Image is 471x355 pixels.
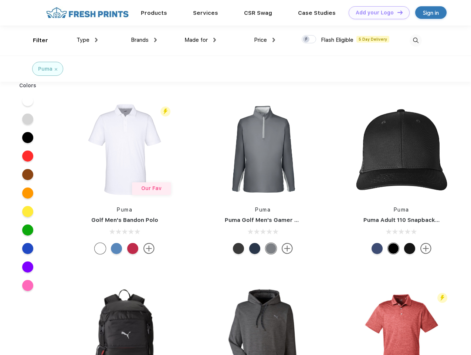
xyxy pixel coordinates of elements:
a: Golf Men's Bandon Polo [91,217,158,223]
img: func=resize&h=266 [352,100,451,199]
div: Quiet Shade [265,243,277,254]
a: Puma [117,207,132,213]
div: Navy Blazer [249,243,260,254]
div: Pma Blk with Pma Blk [404,243,415,254]
div: Bright White [95,243,106,254]
a: Puma [255,207,271,213]
span: Made for [184,37,208,43]
span: Flash Eligible [321,37,353,43]
div: Puma Black [233,243,244,254]
img: fo%20logo%202.webp [44,6,131,19]
div: Puma [38,65,52,73]
img: flash_active_toggle.svg [437,293,447,303]
div: Add your Logo [356,10,394,16]
img: more.svg [143,243,155,254]
a: Products [141,10,167,16]
div: Colors [14,82,42,89]
img: desktop_search.svg [410,34,422,47]
img: filter_cancel.svg [55,68,57,71]
div: Ski Patrol [127,243,138,254]
span: Type [77,37,89,43]
a: Puma Golf Men's Gamer Golf Quarter-Zip [225,217,342,223]
img: DT [397,10,403,14]
div: Pma Blk Pma Blk [388,243,399,254]
img: dropdown.png [272,38,275,42]
a: Services [193,10,218,16]
img: func=resize&h=266 [214,100,312,199]
div: Peacoat Qut Shd [372,243,383,254]
img: func=resize&h=266 [75,100,174,199]
span: 5 Day Delivery [356,36,389,43]
a: Sign in [415,6,447,19]
img: more.svg [282,243,293,254]
img: more.svg [420,243,431,254]
div: Lake Blue [111,243,122,254]
span: Our Fav [141,185,162,191]
a: Puma [394,207,409,213]
a: CSR Swag [244,10,272,16]
span: Price [254,37,267,43]
img: dropdown.png [154,38,157,42]
img: flash_active_toggle.svg [160,106,170,116]
div: Sign in [423,9,439,17]
div: Filter [33,36,48,45]
span: Brands [131,37,149,43]
img: dropdown.png [213,38,216,42]
img: dropdown.png [95,38,98,42]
